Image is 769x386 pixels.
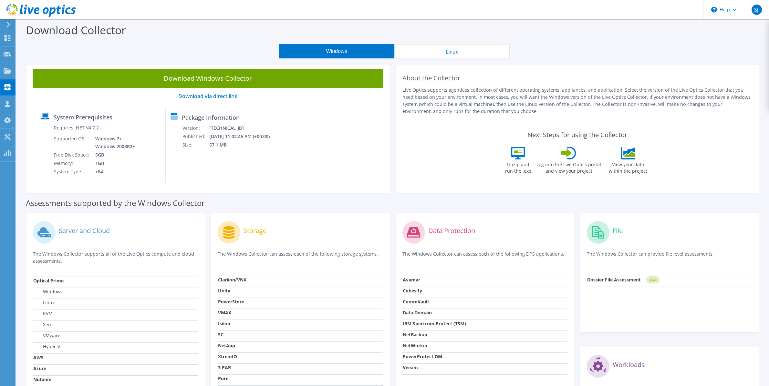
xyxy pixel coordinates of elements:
[403,320,466,327] strong: IBM Spectrum Protect (TSM)
[182,114,240,121] label: Package Information
[33,289,63,295] label: Windows
[244,228,266,234] label: Storage
[403,331,427,338] strong: NetBackup
[33,69,383,88] a: Download Windows Collector
[90,151,136,159] td: 5GB
[218,288,230,294] strong: Unity
[587,250,752,264] p: The Windows Collector can provide file level assessments.
[209,124,278,132] td: [TECHNICAL_ID]
[90,168,136,176] td: x64
[536,159,601,174] label: Log into the Live Optics portal and view your project
[402,250,568,264] p: The Windows Collector can assess each of the following DPS applications.
[218,364,231,371] strong: 3 PAR
[26,200,205,206] label: Assessments supported by the Windows Collector
[605,159,651,174] label: View your data within the project
[33,321,51,328] label: Xen
[403,364,418,371] strong: Veeam
[403,310,432,316] strong: Data Domain
[402,86,753,115] p: Live Optics supports agentless collection of different operating systems, appliances, and applica...
[182,132,209,141] td: Published:
[218,310,231,316] strong: VMAX
[33,343,60,350] label: Hyper-V
[394,44,510,58] button: Linux
[218,277,246,283] strong: Clariion/VNX
[403,288,422,294] strong: Cohesity
[279,44,394,58] button: Windows
[26,23,126,37] label: Download Collector
[649,278,656,282] tspan: NEW!
[218,353,237,360] strong: XtremIO
[752,5,762,15] span: SJ
[503,159,533,174] label: Unzip and run the .exe
[209,141,278,149] td: 57.1 MB
[403,299,429,305] strong: CommVault
[54,151,90,159] td: Free Disk Space:
[403,342,428,349] strong: NetWorker
[54,125,101,131] label: Requires .NET V4.7.2+
[218,342,235,349] strong: NetApp
[711,7,717,13] svg: \n
[182,124,209,132] td: Version:
[403,353,442,360] strong: PowerProtect DM
[403,277,420,283] strong: Avamar
[54,159,90,168] td: Memory:
[90,159,136,168] td: 1GB
[182,141,209,149] td: Size:
[178,93,237,100] a: Download via direct link
[402,74,753,82] h2: About the Collector
[33,300,55,306] label: Linux
[90,135,136,151] td: Windows 7+ Windows 2008R2+
[33,250,198,265] p: The Windows Collector supports all of the Live Optics compute and cloud assessments.
[33,278,64,284] strong: Optical Prime
[613,361,645,368] label: Workloads
[428,228,475,234] label: Data Protection
[218,375,228,381] strong: Pure
[33,332,60,339] label: VMware
[218,250,383,264] p: The Windows Collector can assess each of the following storage systems.
[218,331,223,338] strong: SC
[54,114,112,120] label: System Prerequisites
[33,365,46,371] strong: Azure
[218,299,244,305] strong: PowerStore
[33,310,53,317] label: KVM
[209,132,278,141] td: [DATE] 11:02:45 AM (+00:00)
[54,135,90,151] td: Supported OS:
[613,228,623,234] label: File
[54,168,90,176] td: System Type:
[59,228,110,234] label: Server and Cloud
[587,277,641,283] strong: Dossier File Assessment
[527,131,627,139] label: Next Steps for using the Collector
[33,354,44,361] strong: AWS
[33,376,51,382] strong: Nutanix
[218,320,230,327] strong: Isilon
